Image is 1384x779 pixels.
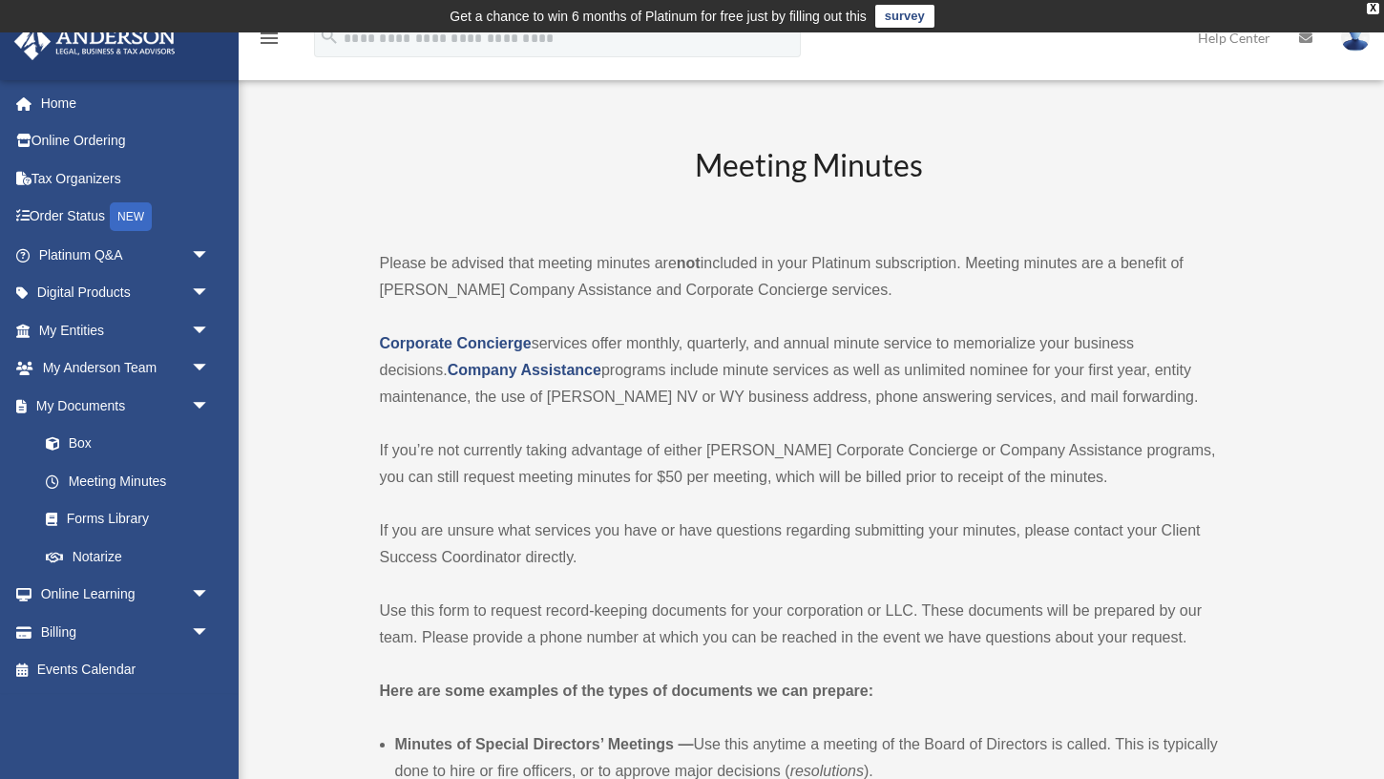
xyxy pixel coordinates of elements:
span: arrow_drop_down [191,613,229,652]
b: Minutes of Special Directors’ Meetings — [395,736,694,752]
span: arrow_drop_down [191,311,229,350]
a: survey [875,5,934,28]
i: search [319,26,340,47]
a: Home [13,84,239,122]
i: menu [258,27,281,50]
a: Platinum Q&Aarrow_drop_down [13,236,239,274]
a: Billingarrow_drop_down [13,613,239,651]
a: Company Assistance [448,362,601,378]
span: arrow_drop_down [191,274,229,313]
div: close [1367,3,1379,14]
img: User Pic [1341,24,1370,52]
a: Digital Productsarrow_drop_down [13,274,239,312]
p: services offer monthly, quarterly, and annual minute service to memorialize your business decisio... [380,330,1239,411]
strong: not [677,255,701,271]
a: menu [258,33,281,50]
a: Notarize [27,537,239,576]
a: Forms Library [27,500,239,538]
a: My Documentsarrow_drop_down [13,387,239,425]
a: Online Ordering [13,122,239,160]
a: Meeting Minutes [27,462,229,500]
span: arrow_drop_down [191,236,229,275]
a: My Anderson Teamarrow_drop_down [13,349,239,388]
p: If you are unsure what services you have or have questions regarding submitting your minutes, ple... [380,517,1239,571]
div: Get a chance to win 6 months of Platinum for free just by filling out this [450,5,867,28]
a: Events Calendar [13,651,239,689]
a: Order StatusNEW [13,198,239,237]
a: Tax Organizers [13,159,239,198]
span: arrow_drop_down [191,576,229,615]
a: My Entitiesarrow_drop_down [13,311,239,349]
img: Anderson Advisors Platinum Portal [9,23,181,60]
a: Online Learningarrow_drop_down [13,576,239,614]
strong: Here are some examples of the types of documents we can prepare: [380,683,874,699]
a: Corporate Concierge [380,335,532,351]
h2: Meeting Minutes [380,144,1239,223]
a: Box [27,425,239,463]
p: If you’re not currently taking advantage of either [PERSON_NAME] Corporate Concierge or Company A... [380,437,1239,491]
em: resolutions [790,763,864,779]
span: arrow_drop_down [191,349,229,389]
span: arrow_drop_down [191,387,229,426]
p: Use this form to request record-keeping documents for your corporation or LLC. These documents wi... [380,598,1239,651]
div: NEW [110,202,152,231]
p: Please be advised that meeting minutes are included in your Platinum subscription. Meeting minute... [380,250,1239,304]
